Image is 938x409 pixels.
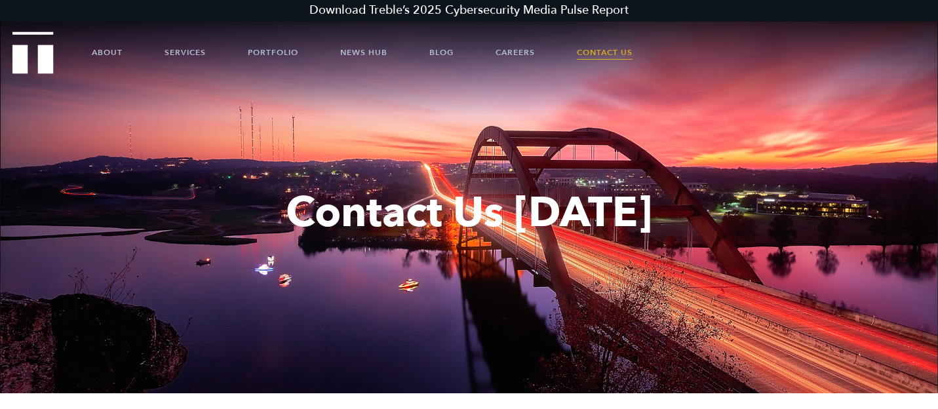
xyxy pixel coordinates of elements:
[13,33,52,73] a: Treble Homepage
[92,33,123,72] a: About
[12,31,54,73] img: Treble logo
[429,33,454,72] a: Blog
[496,33,535,72] a: Careers
[577,33,633,72] a: Contact Us
[10,188,928,238] h1: Contact Us [DATE]
[248,33,298,72] a: Portfolio
[340,33,387,72] a: News Hub
[165,33,206,72] a: Services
